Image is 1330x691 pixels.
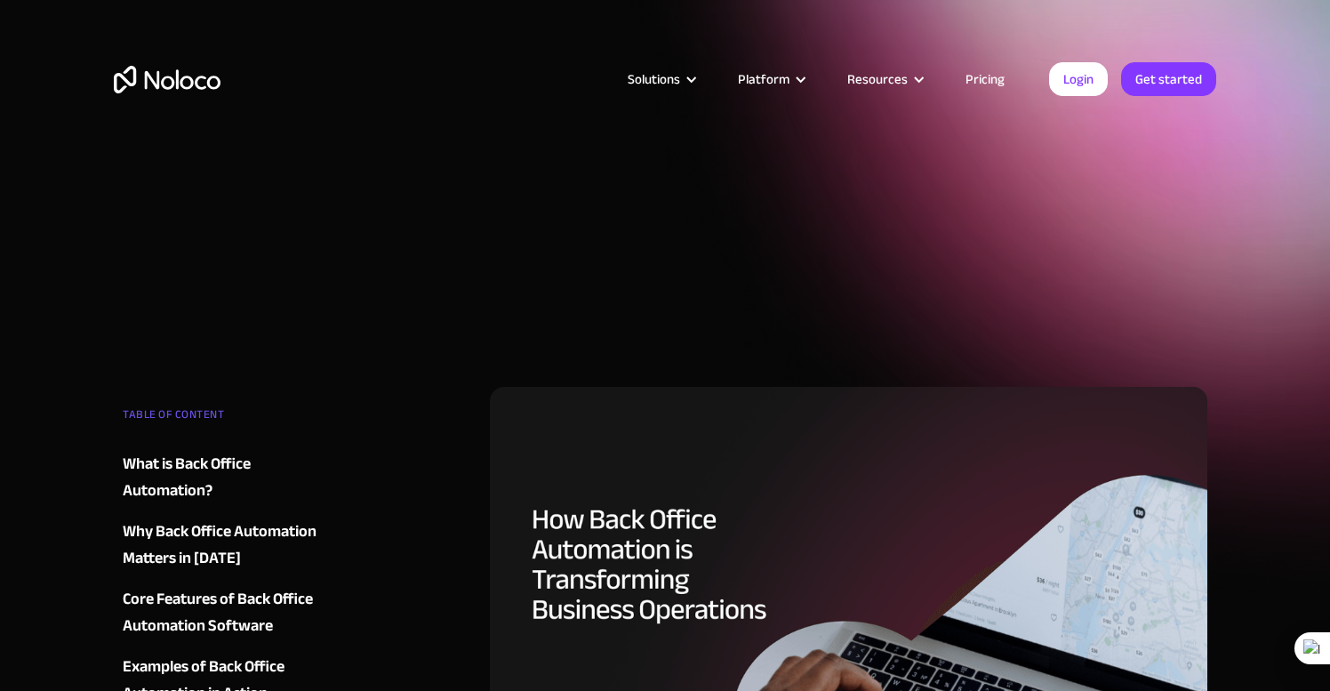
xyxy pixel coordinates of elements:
div: Resources [825,68,943,91]
div: Resources [847,68,908,91]
a: Pricing [943,68,1027,91]
a: What is Back Office Automation? [123,451,338,504]
div: Solutions [605,68,716,91]
a: Login [1049,62,1108,96]
div: Platform [738,68,789,91]
div: TABLE OF CONTENT [123,401,338,437]
a: Get started [1121,62,1216,96]
div: Solutions [628,68,680,91]
a: Core Features of Back Office Automation Software [123,586,338,639]
a: home [114,66,220,93]
a: Why Back Office Automation Matters in [DATE] [123,518,338,572]
div: Platform [716,68,825,91]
